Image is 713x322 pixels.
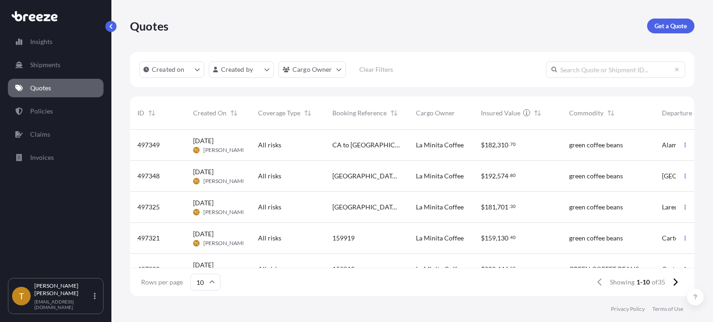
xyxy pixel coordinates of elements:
[497,266,508,272] span: 444
[605,107,616,119] button: Sort
[662,108,692,118] span: Departure
[8,56,104,74] a: Shipments
[496,235,497,241] span: ,
[569,108,603,118] span: Commodity
[509,267,510,270] span: .
[194,239,199,248] span: TC
[569,171,623,181] span: green coffee beans
[416,202,464,212] span: La Minita Coffee
[34,282,92,297] p: [PERSON_NAME] [PERSON_NAME]
[193,229,214,239] span: [DATE]
[221,65,253,74] p: Created by
[497,204,508,210] span: 701
[332,140,401,150] span: CA to [GEOGRAPHIC_DATA]
[332,265,355,274] span: 159810
[416,108,455,118] span: Cargo Owner
[416,234,464,243] span: La Minita Coffee
[203,208,247,216] span: [PERSON_NAME]
[416,140,464,150] span: La Minita Coffee
[652,305,683,313] a: Terms of Use
[146,107,157,119] button: Sort
[611,305,645,313] a: Privacy Policy
[510,143,516,146] span: 70
[510,267,516,270] span: 50
[30,60,60,69] p: Shipments
[193,136,214,145] span: [DATE]
[193,260,214,270] span: [DATE]
[152,65,185,74] p: Created on
[652,278,665,287] span: of 35
[203,177,247,185] span: [PERSON_NAME]
[481,204,485,210] span: $
[569,140,623,150] span: green coffee beans
[610,278,635,287] span: Showing
[636,278,650,287] span: 1-10
[137,265,160,274] span: 497320
[292,65,332,74] p: Cargo Owner
[8,102,104,120] a: Policies
[137,108,144,118] span: ID
[137,140,160,150] span: 497349
[258,108,300,118] span: Coverage Type
[209,61,274,78] button: createdBy Filter options
[139,61,204,78] button: createdOn Filter options
[485,142,496,148] span: 182
[194,208,199,217] span: TC
[389,107,400,119] button: Sort
[509,143,510,146] span: .
[30,153,54,162] p: Invoices
[662,171,712,181] span: [GEOGRAPHIC_DATA]
[569,234,623,243] span: green coffee beans
[332,234,355,243] span: 159919
[332,171,401,181] span: [GEOGRAPHIC_DATA] [GEOGRAPHIC_DATA] to Tyler [GEOGRAPHIC_DATA]
[258,140,281,150] span: All risks
[509,174,510,177] span: .
[662,202,682,212] span: Laredo
[30,83,51,93] p: Quotes
[510,205,516,208] span: 30
[8,79,104,97] a: Quotes
[193,198,214,208] span: [DATE]
[416,265,464,274] span: La Minita Coffee
[662,265,687,274] span: Carteret
[546,61,685,78] input: Search Quote or Shipment ID...
[509,205,510,208] span: .
[481,142,485,148] span: $
[481,266,485,272] span: $
[694,107,705,119] button: Sort
[194,145,199,155] span: TC
[30,37,52,46] p: Insights
[8,148,104,167] a: Invoices
[141,278,183,287] span: Rows per page
[332,202,401,212] span: [GEOGRAPHIC_DATA] to [GEOGRAPHIC_DATA]
[137,171,160,181] span: 497348
[302,107,313,119] button: Sort
[485,173,496,179] span: 192
[203,240,247,247] span: [PERSON_NAME]
[34,299,92,310] p: [EMAIL_ADDRESS][DOMAIN_NAME]
[8,125,104,144] a: Claims
[137,202,160,212] span: 497325
[416,171,464,181] span: La Minita Coffee
[662,140,687,150] span: Alameda
[481,108,520,118] span: Insured Value
[569,265,639,274] span: GREEN COFFEE BEANS
[485,235,496,241] span: 159
[497,235,508,241] span: 130
[279,61,346,78] button: cargoOwner Filter options
[485,266,496,272] span: 208
[509,236,510,239] span: .
[510,236,516,239] span: 40
[228,107,240,119] button: Sort
[510,174,516,177] span: 80
[258,265,281,274] span: All risks
[258,202,281,212] span: All risks
[137,234,160,243] span: 497321
[496,173,497,179] span: ,
[481,173,485,179] span: $
[203,146,247,154] span: [PERSON_NAME]
[532,107,543,119] button: Sort
[359,65,393,74] p: Clear Filters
